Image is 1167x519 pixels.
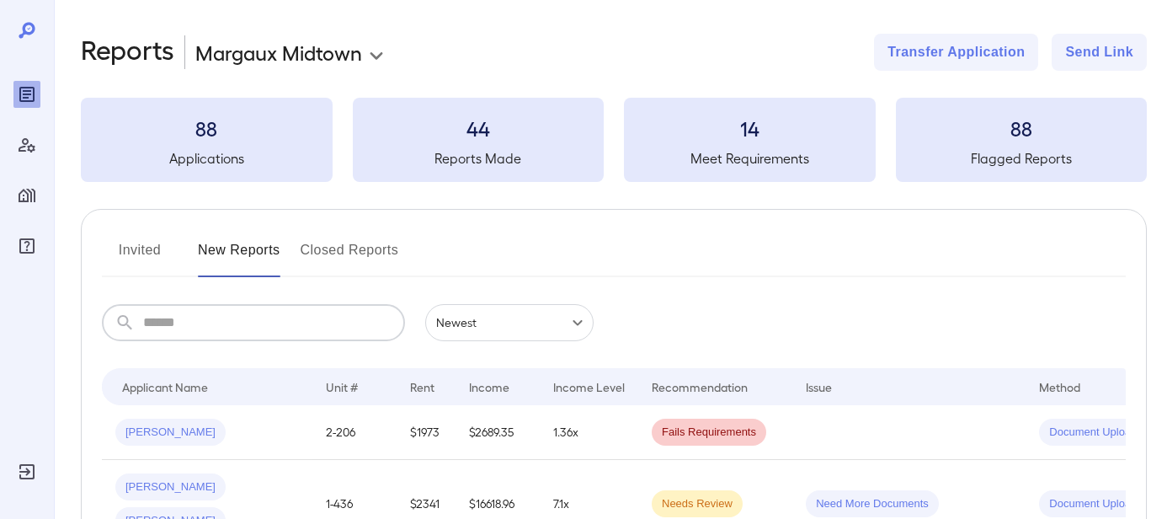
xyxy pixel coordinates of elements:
[81,34,174,71] h2: Reports
[896,115,1148,142] h3: 88
[115,479,226,495] span: [PERSON_NAME]
[410,377,437,397] div: Rent
[198,237,280,277] button: New Reports
[13,458,40,485] div: Log Out
[1039,496,1147,512] span: Document Upload
[806,496,939,512] span: Need More Documents
[81,148,333,169] h5: Applications
[896,148,1148,169] h5: Flagged Reports
[652,425,766,441] span: Fails Requirements
[195,39,362,66] p: Margaux Midtown
[652,377,748,397] div: Recommendation
[13,182,40,209] div: Manage Properties
[353,115,605,142] h3: 44
[1039,377,1080,397] div: Method
[13,233,40,259] div: FAQ
[652,496,743,512] span: Needs Review
[81,115,333,142] h3: 88
[353,148,605,169] h5: Reports Made
[122,377,208,397] div: Applicant Name
[553,377,625,397] div: Income Level
[624,148,876,169] h5: Meet Requirements
[397,405,456,460] td: $1973
[102,237,178,277] button: Invited
[806,377,833,397] div: Issue
[469,377,509,397] div: Income
[540,405,638,460] td: 1.36x
[326,377,358,397] div: Unit #
[13,81,40,108] div: Reports
[301,237,399,277] button: Closed Reports
[13,131,40,158] div: Manage Users
[1039,425,1147,441] span: Document Upload
[456,405,540,460] td: $2689.35
[624,115,876,142] h3: 14
[874,34,1038,71] button: Transfer Application
[425,304,594,341] div: Newest
[1052,34,1147,71] button: Send Link
[312,405,397,460] td: 2-206
[81,98,1147,182] summary: 88Applications44Reports Made14Meet Requirements88Flagged Reports
[115,425,226,441] span: [PERSON_NAME]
